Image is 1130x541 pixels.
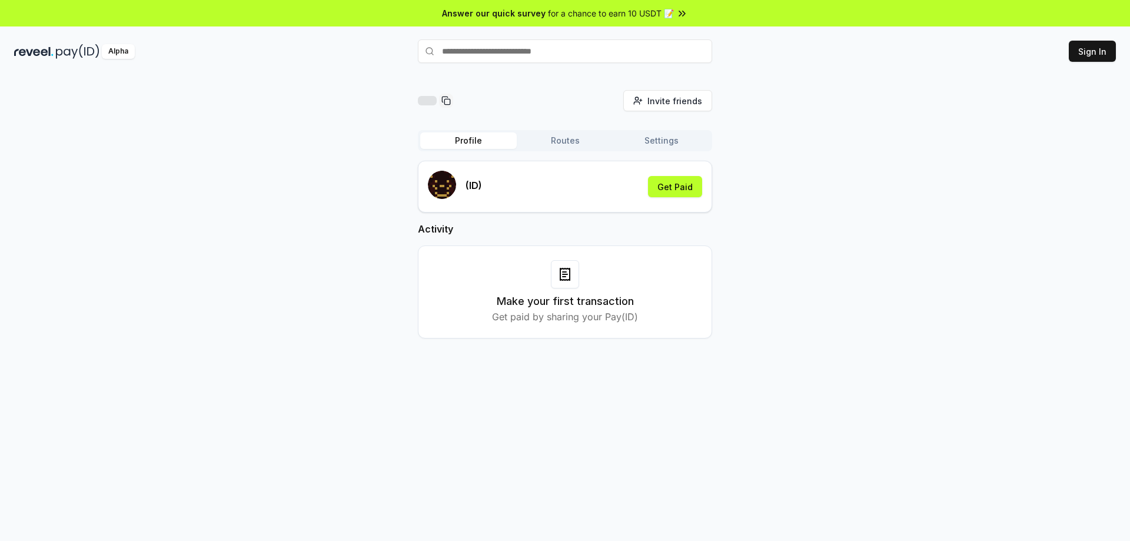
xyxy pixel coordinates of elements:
[623,90,712,111] button: Invite friends
[1069,41,1116,62] button: Sign In
[420,132,517,149] button: Profile
[497,293,634,310] h3: Make your first transaction
[466,178,482,192] p: (ID)
[548,7,674,19] span: for a chance to earn 10 USDT 📝
[613,132,710,149] button: Settings
[102,44,135,59] div: Alpha
[648,176,702,197] button: Get Paid
[56,44,99,59] img: pay_id
[14,44,54,59] img: reveel_dark
[492,310,638,324] p: Get paid by sharing your Pay(ID)
[418,222,712,236] h2: Activity
[442,7,546,19] span: Answer our quick survey
[517,132,613,149] button: Routes
[647,95,702,107] span: Invite friends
